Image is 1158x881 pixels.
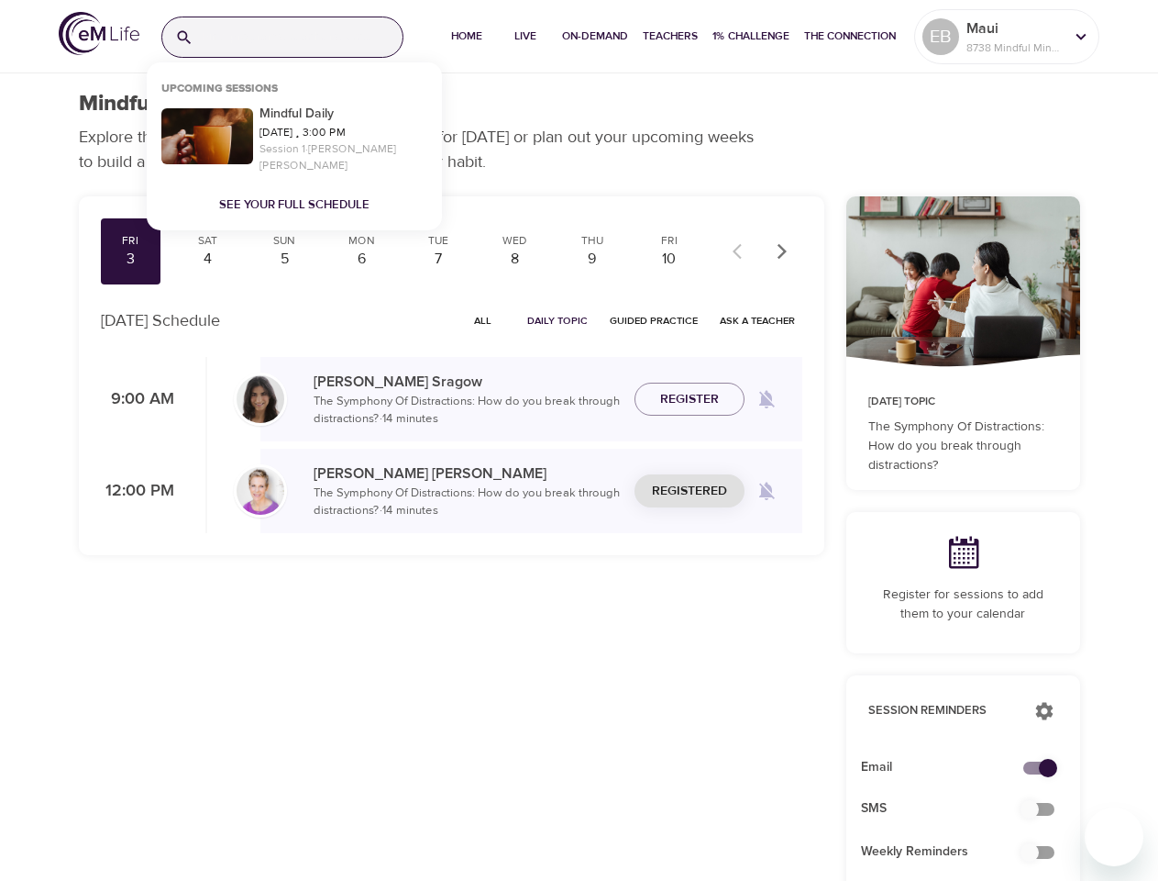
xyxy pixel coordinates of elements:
[868,702,1016,720] p: Session Reminders
[184,233,230,249] div: Sat
[744,469,789,513] span: Remind me when a class goes live every Friday at 12:00 PM
[712,307,802,335] button: Ask a Teacher
[101,387,174,412] p: 9:00 AM
[602,307,705,335] button: Guided Practice
[652,480,727,503] span: Registered
[79,125,766,174] p: Explore the expert-led, brief mindfulness sessions for [DATE] or plan out your upcoming weeks to ...
[492,249,538,270] div: 8
[59,12,139,55] img: logo
[101,308,220,333] p: [DATE] Schedule
[314,371,620,393] p: [PERSON_NAME] Sragow
[237,375,284,423] img: Lara_Sragow-min.jpg
[201,17,403,57] input: Find programs, teachers, etc...
[461,312,505,329] span: All
[219,195,369,216] button: See your full schedule
[634,383,744,417] button: Register
[868,585,1058,624] p: Register for sessions to add them to your calendar
[454,307,513,335] button: All
[338,249,384,270] div: 6
[108,249,154,270] div: 3
[861,842,1036,862] span: Weekly Reminders
[643,27,698,46] span: Teachers
[184,249,230,270] div: 4
[101,479,174,504] p: 12:00 PM
[527,312,588,329] span: Daily Topic
[868,418,1058,475] p: The Symphony Of Distractions: How do you break through distractions?
[861,799,1036,819] span: SMS
[646,233,692,249] div: Fri
[259,124,427,140] p: [DATE] ¸ 3:00 PM
[338,233,384,249] div: Mon
[610,312,698,329] span: Guided Practice
[261,233,307,249] div: Sun
[744,377,789,421] span: Remind me when a class goes live every Friday at 9:00 AM
[108,233,154,249] div: Fri
[966,17,1064,39] p: Maui
[161,108,253,164] img: mindful-daily.jpg
[520,307,595,335] button: Daily Topic
[646,249,692,270] div: 10
[314,393,620,429] p: The Symphony Of Distractions: How do you break through distractions? · 14 minutes
[314,463,620,485] p: [PERSON_NAME] [PERSON_NAME]
[1085,808,1143,866] iframe: Button to launch messaging window
[259,140,427,173] p: Session 1 · [PERSON_NAME] [PERSON_NAME]
[237,467,284,515] img: kellyb.jpg
[569,233,615,249] div: Thu
[660,388,719,411] span: Register
[79,91,309,117] h1: Mindful Daily Schedule
[720,312,795,329] span: Ask a Teacher
[712,27,789,46] span: 1% Challenge
[804,27,896,46] span: The Connection
[147,82,292,105] div: Upcoming Sessions
[445,27,489,46] span: Home
[861,758,1036,777] span: Email
[562,27,628,46] span: On-Demand
[415,233,461,249] div: Tue
[569,249,615,270] div: 9
[966,39,1064,56] p: 8738 Mindful Minutes
[314,485,620,520] p: The Symphony Of Distractions: How do you break through distractions? · 14 minutes
[922,18,959,55] div: EB
[492,233,538,249] div: Wed
[261,249,307,270] div: 5
[634,474,744,508] button: Registered
[503,27,547,46] span: Live
[868,394,1058,410] p: [DATE] Topic
[259,105,427,124] p: Mindful Daily
[415,249,461,270] div: 7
